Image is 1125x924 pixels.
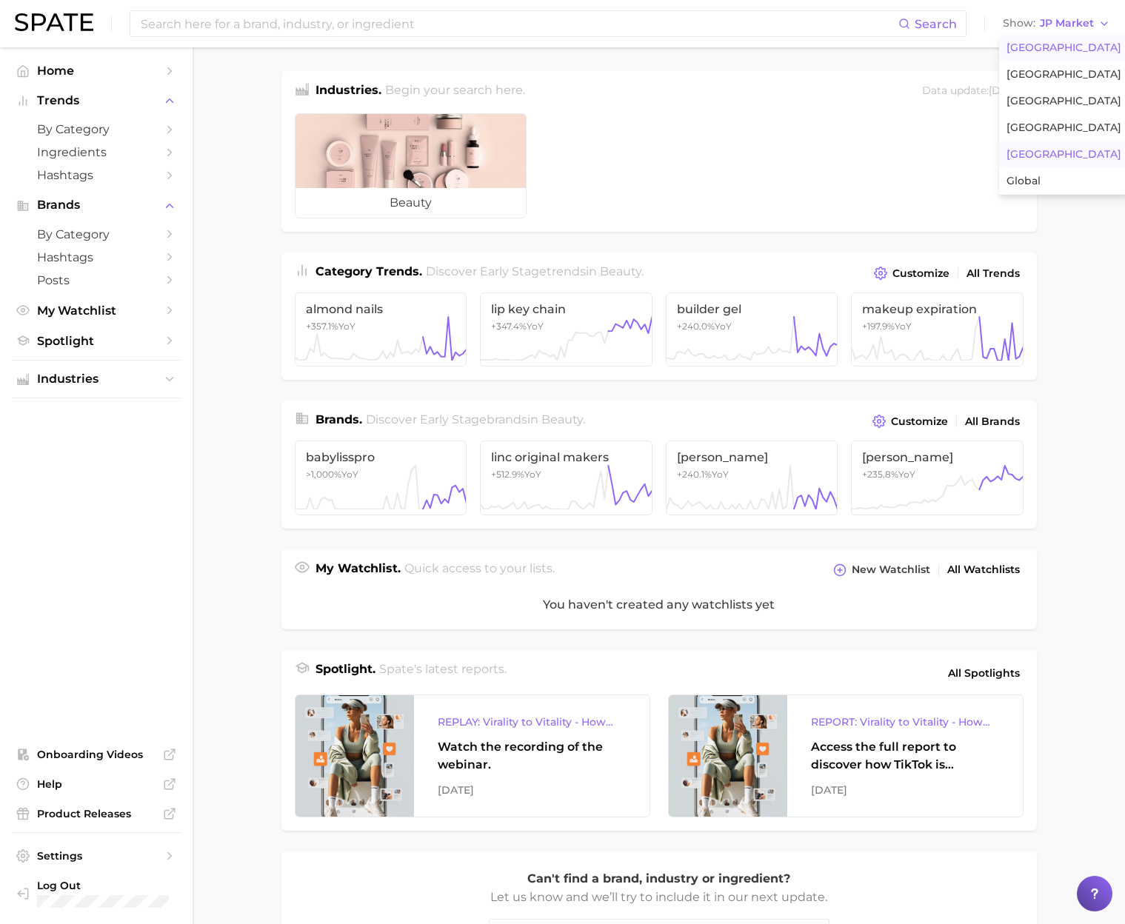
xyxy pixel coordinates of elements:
span: New Watchlist [852,563,930,576]
span: Posts [37,273,156,287]
img: SPATE [15,13,93,31]
a: Spotlight [12,329,181,352]
div: REPLAY: Virality to Vitality - How TikTok is Driving Wellness Discovery [438,713,626,731]
a: [PERSON_NAME]+240.1%YoY [666,441,838,515]
p: Can't find a brand, industry or ingredient? [489,869,829,888]
span: Hashtags [37,168,156,182]
span: All Watchlists [947,563,1020,576]
a: linc original makers+512.9%YoY [480,441,652,515]
div: REPORT: Virality to Vitality - How TikTok is Driving Wellness Discovery [811,713,999,731]
a: Posts [12,269,181,292]
span: All Brands [965,415,1020,428]
span: almond nails [306,302,456,316]
span: [GEOGRAPHIC_DATA] [1007,121,1121,134]
span: by Category [37,122,156,136]
div: Data update: [DATE] [922,81,1024,101]
h2: Begin your search here. [385,81,525,101]
a: All Trends [963,264,1024,284]
a: Log out. Currently logged in with e-mail yumi.toki@spate.nyc. [12,874,181,912]
span: Log Out [37,879,169,892]
h1: Industries. [316,81,381,101]
span: [GEOGRAPHIC_DATA] [1007,68,1121,81]
a: My Watchlist [12,299,181,322]
span: babylisspro [306,450,456,464]
span: Brands [37,198,156,212]
span: Brands . [316,412,362,426]
span: Settings [37,849,156,863]
a: builder gel+240.0%YoY [666,292,838,366]
span: [PERSON_NAME] [677,450,827,464]
span: All Spotlights [948,664,1020,682]
span: beauty [296,188,526,218]
span: +240.0% YoY [677,321,732,332]
span: lip key chain [491,302,641,316]
span: Product Releases [37,807,156,820]
span: +235.8% YoY [862,469,915,480]
span: Onboarding Videos [37,748,156,761]
a: lip key chain+347.4%YoY [480,292,652,366]
span: [GEOGRAPHIC_DATA] [1007,95,1121,107]
button: Customize [869,411,951,432]
div: Access the full report to discover how TikTok is reshaping the wellness landscape, from product d... [811,738,999,774]
a: Help [12,773,181,795]
a: All Watchlists [944,560,1024,580]
div: [DATE] [438,781,626,799]
span: linc original makers [491,450,641,464]
a: Settings [12,845,181,867]
a: Hashtags [12,246,181,269]
button: New Watchlist [829,560,933,580]
span: Customize [891,415,948,428]
div: Watch the recording of the webinar. [438,738,626,774]
button: Industries [12,368,181,390]
input: Search here for a brand, industry, or ingredient [139,11,898,36]
a: Home [12,59,181,82]
a: All Brands [961,412,1024,432]
span: by Category [37,227,156,241]
a: by Category [12,223,181,246]
span: Discover Early Stage trends in . [426,264,644,278]
span: +197.9% YoY [862,321,912,332]
span: makeup expiration [862,302,1012,316]
div: You haven't created any watchlists yet [281,580,1037,629]
span: Help [37,777,156,791]
span: +357.1% YoY [306,321,355,332]
a: almond nails+357.1%YoY [295,292,467,366]
a: Product Releases [12,803,181,825]
p: Let us know and we’ll try to include it in our next update. [489,888,829,907]
span: Discover Early Stage brands in . [366,412,585,426]
a: Ingredients [12,141,181,164]
span: Spotlight [37,334,156,348]
a: [PERSON_NAME]+235.8%YoY [851,441,1024,515]
span: Industries [37,372,156,386]
span: JP Market [1040,19,1094,27]
a: Hashtags [12,164,181,187]
h2: Quick access to your lists. [404,560,555,580]
a: babylisspro>1,000%YoY [295,441,467,515]
span: +240.1% YoY [677,469,729,480]
span: beauty [600,264,641,278]
a: REPORT: Virality to Vitality - How TikTok is Driving Wellness DiscoveryAccess the full report to ... [668,694,1024,817]
span: builder gel [677,302,827,316]
button: Brands [12,194,181,216]
span: My Watchlist [37,304,156,318]
span: +347.4% YoY [491,321,544,332]
a: makeup expiration+197.9%YoY [851,292,1024,366]
span: YoY [306,469,358,480]
span: Category Trends . [316,264,422,278]
button: ShowJP Market [999,14,1114,33]
h2: Spate's latest reports. [379,660,507,686]
a: by Category [12,118,181,141]
button: Customize [870,263,952,284]
a: REPLAY: Virality to Vitality - How TikTok is Driving Wellness DiscoveryWatch the recording of the... [295,694,650,817]
span: Customize [892,267,949,280]
a: beauty [295,113,527,218]
span: Trends [37,94,156,107]
span: Global [1007,175,1041,187]
span: Search [915,17,957,31]
span: Home [37,64,156,78]
span: +512.9% YoY [491,469,541,480]
span: Show [1003,19,1035,27]
span: beauty [541,412,583,426]
span: [GEOGRAPHIC_DATA] [1007,148,1121,161]
span: All Trends [967,267,1020,280]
